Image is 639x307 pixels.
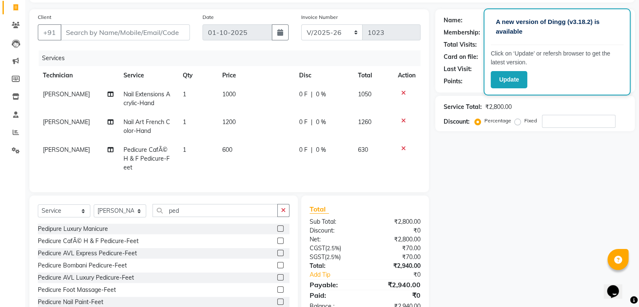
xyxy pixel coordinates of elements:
div: Pedicure Foot Massage-Feet [38,286,116,294]
input: Search by Name/Mobile/Email/Code [60,24,190,40]
span: 600 [222,146,232,153]
th: Qty [178,66,217,85]
span: Nail Art French Color-Hand [124,118,170,135]
div: Name: [444,16,463,25]
span: 0 F [299,90,308,99]
div: Services [39,50,427,66]
th: Disc [294,66,353,85]
th: Service [118,66,178,85]
label: Invoice Number [301,13,338,21]
div: Pedipure Luxury Manicure [38,225,108,233]
span: Nail Extensions Acrylic-Hand [124,90,170,107]
div: ( ) [303,244,365,253]
div: Points: [444,77,463,86]
label: Client [38,13,51,21]
label: Percentage [484,117,511,124]
div: Total Visits: [444,40,477,49]
div: ₹2,940.00 [365,280,427,290]
span: 1050 [358,90,371,98]
span: 0 F [299,146,308,154]
a: Add Tip [303,270,375,279]
button: +91 [38,24,61,40]
span: [PERSON_NAME] [43,118,90,126]
div: Payable: [303,280,365,290]
div: ₹2,800.00 [365,235,427,244]
div: Sub Total: [303,217,365,226]
span: [PERSON_NAME] [43,90,90,98]
span: | [311,146,313,154]
button: Update [491,71,527,88]
div: Discount: [303,226,365,235]
div: Pedicure Nail Paint-Feet [38,298,103,307]
label: Fixed [524,117,537,124]
span: 0 % [316,90,326,99]
div: ₹0 [365,226,427,235]
p: Click on ‘Update’ or refersh browser to get the latest version. [491,49,623,67]
span: Total [310,205,329,214]
div: ₹0 [365,290,427,300]
div: ₹70.00 [365,253,427,262]
span: [PERSON_NAME] [43,146,90,153]
th: Action [393,66,421,85]
span: 1000 [222,90,236,98]
th: Total [353,66,393,85]
span: | [311,118,313,127]
span: Pedicure CafÃ© H & F Pedicure-Feet [124,146,170,171]
div: ₹70.00 [365,244,427,253]
span: 1 [183,90,186,98]
div: Membership: [444,28,480,37]
input: Search or Scan [153,204,278,217]
span: 1 [183,146,186,153]
span: 1260 [358,118,371,126]
div: ₹2,800.00 [365,217,427,226]
div: Service Total: [444,103,482,111]
label: Date [202,13,214,21]
div: ₹2,940.00 [365,262,427,270]
span: 630 [358,146,368,153]
span: 0 F [299,118,308,127]
div: Card on file: [444,53,478,61]
div: Discount: [444,117,470,126]
th: Technician [38,66,118,85]
span: CGST [310,244,325,252]
div: Pedicure CafÃ© H & F Pedicure-Feet [38,237,139,246]
div: ( ) [303,253,365,262]
span: | [311,90,313,99]
span: 2.5% [326,254,339,260]
span: 0 % [316,146,326,154]
div: Pedicure AVL Express Pedicure-Feet [38,249,137,258]
iframe: chat widget [604,273,631,299]
div: Pedicure AVL Luxury Pedicure-Feet [38,273,134,282]
span: 1 [183,118,186,126]
div: ₹2,800.00 [485,103,512,111]
div: Last Visit: [444,65,472,74]
span: 0 % [316,118,326,127]
div: ₹0 [375,270,426,279]
span: 2.5% [327,245,339,251]
span: 1200 [222,118,236,126]
span: SGST [310,253,325,261]
div: Paid: [303,290,365,300]
p: A new version of Dingg (v3.18.2) is available [496,17,618,36]
div: Net: [303,235,365,244]
th: Price [217,66,294,85]
div: Total: [303,262,365,270]
div: Pedicure Bombani Pedicure-Feet [38,261,127,270]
